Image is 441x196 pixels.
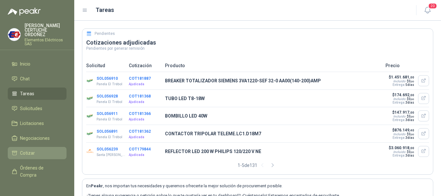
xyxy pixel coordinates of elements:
button: 20 [422,5,433,16]
p: Pendientes por generar remisión [86,46,429,50]
p: Panela El Trébol [97,99,122,105]
a: Licitaciones [8,117,67,129]
span: $ [407,79,414,83]
span: 147.917 [395,110,414,115]
span: ,00 [409,111,414,114]
span: ,00 [411,151,414,154]
span: 0 [409,79,414,83]
span: 0 [409,115,414,118]
p: $ [392,93,414,97]
img: Logo peakr [8,8,41,15]
span: 3 días [405,154,414,157]
span: Tareas [20,90,34,97]
p: Entrega: [392,118,414,122]
img: Company Logo [86,130,94,138]
p: $ [389,75,414,79]
span: Chat [20,75,30,82]
h1: Tareas [96,5,114,15]
a: Negociaciones [8,132,67,144]
a: Solicitudes [8,102,67,115]
img: Company Logo [86,95,94,102]
p: Ajudicada [129,152,161,158]
span: 0 [409,97,414,101]
span: Solicitudes [20,105,42,112]
p: TUBO LED T8-18W [165,95,382,102]
p: Cotización [129,62,161,69]
button: SOL056891 [97,129,118,134]
p: Entrega: [392,101,414,104]
div: Incluido [393,79,405,83]
p: $ [389,146,414,150]
p: CONTACTOR TRIPOLAR TELEME.LC1.D18M7 [165,130,382,137]
span: 20 [428,3,437,9]
p: Panela El Trébol [97,117,122,122]
button: COT179844 [129,147,151,151]
a: Chat [8,73,67,85]
span: ,00 [409,93,414,97]
p: $ [392,110,414,115]
p: Precio [385,62,429,69]
h3: Cotizaciones adjudicadas [86,39,429,46]
span: ,00 [409,146,414,150]
span: ,00 [411,98,414,101]
img: Company Logo [86,148,94,155]
span: ,00 [411,80,414,83]
span: 0 [409,132,414,136]
button: COT181887 [129,76,151,81]
a: Órdenes de Compra [8,162,67,181]
p: Ajudicada [129,117,161,122]
img: Company Logo [8,28,20,41]
p: BREAKER TOTALIZADOR SIEMENS 3VA1220-SEF 32-0 AA00(140-200)AMP [165,77,382,84]
p: [PERSON_NAME] CERTUCHE ORDOÑEZ [25,23,67,37]
span: 3.060.918 [391,146,414,150]
span: 174.692 [395,93,414,97]
p: Entrega: [392,136,414,139]
p: Solicitud [86,62,125,69]
p: Producto [165,62,382,69]
span: Inicio [20,60,30,67]
p: BOMBILLO LED 40W [165,112,382,119]
span: 3 días [405,118,414,122]
h5: Pendientes [95,31,115,37]
button: SOL056928 [97,94,118,98]
div: Incluido [393,115,405,118]
span: 5 días [405,83,414,87]
span: ,00 [411,133,414,136]
p: Ajudicada [129,99,161,105]
span: $ [407,97,414,101]
span: $ [407,115,414,118]
p: En , nos importan tus necesidades y queremos ofrecerte la mejor solución de procurement posible. [86,183,429,189]
button: COT181368 [129,94,151,98]
span: Cotizar [20,150,35,157]
p: Elementos Eléctricos SAS [25,38,67,46]
span: ,40 [409,129,414,132]
p: REFLECTOR LED 200 W PHILIPS 120/220 V NE [165,148,382,155]
p: Entrega: [389,83,414,87]
span: 1.451.681 [391,75,414,79]
span: 3 días [405,136,414,139]
b: Peakr [91,183,103,188]
span: $ [407,132,414,136]
span: 876.149 [395,128,414,132]
span: ,00 [409,76,414,79]
img: Company Logo [86,77,94,85]
div: 1 - 5 de 131 [238,160,278,170]
p: Panela El Trébol [97,135,122,140]
span: Licitaciones [20,120,44,127]
p: $ [392,128,414,132]
a: Cotizar [8,147,67,159]
p: Ajudicada [129,82,161,87]
img: Company Logo [86,112,94,120]
p: Panela El Trébol [97,82,122,87]
div: Incluido [393,97,405,101]
span: Negociaciones [20,135,50,142]
span: 0 [409,150,414,154]
p: Santa [PERSON_NAME] [97,152,126,158]
button: SOL056239 [97,147,118,151]
button: COT181362 [129,129,151,134]
span: ,00 [411,115,414,118]
p: Entrega: [389,154,414,157]
button: SOL056911 [97,111,118,116]
a: Tareas [8,88,67,100]
p: Ajudicada [129,135,161,140]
